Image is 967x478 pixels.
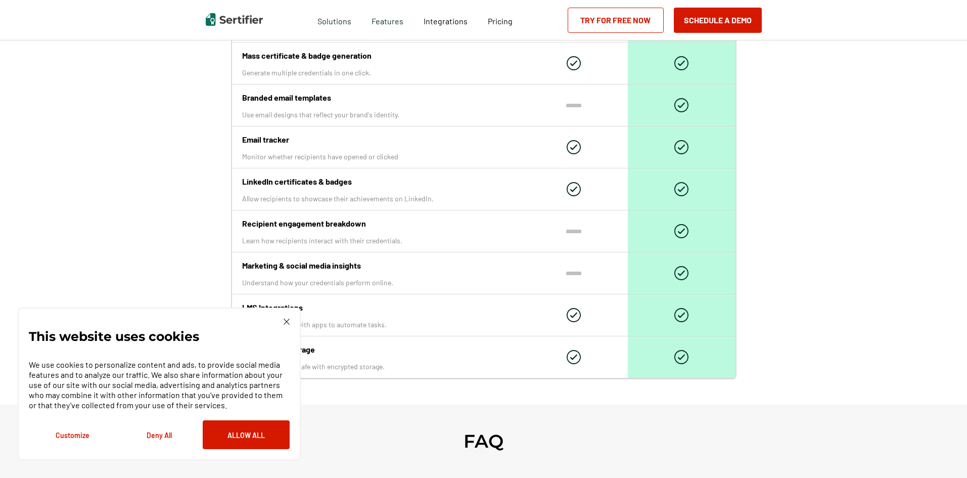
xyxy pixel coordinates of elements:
img: Check Icon [674,224,688,238]
p: Branded email templates [242,93,510,102]
span: Pricing [488,16,513,26]
button: Deny All [116,420,203,449]
img: Minus Icon [566,230,581,233]
p: This website uses cookies [29,331,199,341]
img: Check Icon [674,98,688,112]
p: We use cookies to personalize content and ads, to provide social media features and to analyze ou... [29,360,290,410]
p: Monitor whether recipients have opened or clicked [242,152,510,161]
p: Keep all your data safe with encrypted storage. [242,362,510,371]
img: Check Icon [674,140,688,154]
h2: FAQ [464,430,503,452]
iframe: Chat Widget [916,429,967,478]
p: LMS Integrations [242,302,510,312]
img: Check Icon [567,182,581,196]
p: Understand how your credentials perform online. [242,278,510,287]
a: Pricing [488,14,513,26]
p: Generate multiple credentials in one click. [242,68,510,77]
p: Recipient engagement breakdown [242,219,510,228]
button: Schedule a Demo [674,8,762,33]
p: Learn how recipients interact with their credentials. [242,236,510,245]
img: Check Icon [674,350,688,364]
button: Customize [29,420,116,449]
img: Check Icon [567,308,581,322]
span: Integrations [424,16,468,26]
img: Check Icon [674,308,688,322]
p: Connect Sertifier with apps to automate tasks. [242,320,510,329]
img: Check Icon [674,182,688,196]
img: Check Icon [567,56,581,70]
img: Check Icon [674,56,688,70]
img: Sertifier | Digital Credentialing Platform [206,13,263,26]
img: Check Icon [567,140,581,154]
p: Email tracker [242,135,510,144]
span: Features [372,14,403,26]
button: Allow All [203,420,290,449]
img: Cookie Popup Close [284,319,290,325]
p: LinkedIn certificates & badges [242,177,510,186]
img: Check Icon [567,350,581,364]
img: Minus Icon [566,272,581,275]
img: Minus Icon [566,104,581,107]
p: Secure data storage [242,344,510,354]
a: Try for Free Now [568,8,664,33]
span: Solutions [317,14,351,26]
p: Marketing & social media insights [242,260,510,270]
p: Allow recipients to showcase their achievements on LinkedIn. [242,194,510,203]
img: Check Icon [674,266,688,280]
a: Integrations [424,14,468,26]
p: Use email designs that reflect your brand's identity. [242,110,510,119]
p: Mass certificate & badge generation [242,51,510,60]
